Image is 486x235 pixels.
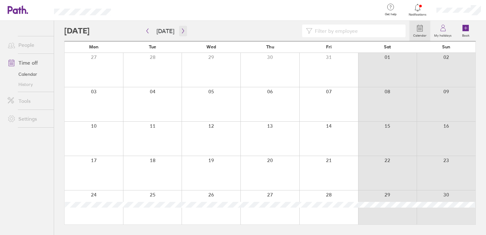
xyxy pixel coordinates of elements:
a: Calendar [3,69,54,79]
a: History [3,79,54,89]
a: People [3,39,54,51]
label: Calendar [409,32,430,38]
label: Book [458,32,473,38]
span: Sun [442,44,450,49]
a: Settings [3,112,54,125]
span: Mon [89,44,99,49]
span: Tue [149,44,156,49]
span: Notifications [407,13,428,17]
a: Tools [3,95,54,107]
span: Thu [266,44,274,49]
span: Sat [384,44,391,49]
a: Calendar [409,21,430,41]
input: Filter by employee [312,25,402,37]
button: [DATE] [151,26,179,36]
span: Wed [206,44,216,49]
a: Notifications [407,3,428,17]
span: Get help [380,12,401,16]
a: My holidays [430,21,455,41]
span: Fri [326,44,332,49]
a: Time off [3,56,54,69]
label: My holidays [430,32,455,38]
a: Book [455,21,476,41]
